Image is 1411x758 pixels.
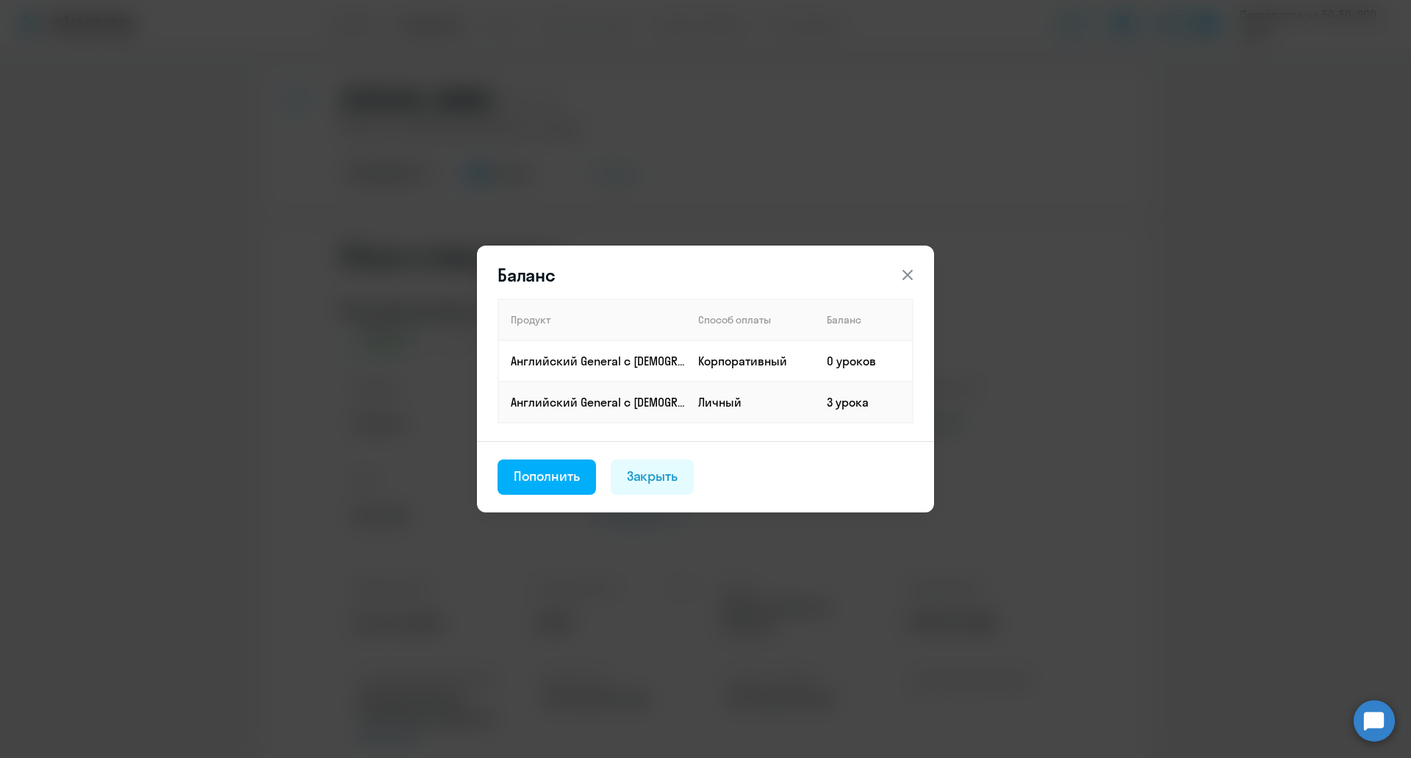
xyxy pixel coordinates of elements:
[477,263,934,287] header: Баланс
[686,340,815,382] td: Корпоративный
[815,299,913,340] th: Баланс
[498,460,596,495] button: Пополнить
[514,467,580,486] div: Пополнить
[627,467,678,486] div: Закрыть
[511,353,686,369] p: Английский General с [DEMOGRAPHIC_DATA] преподавателем
[815,340,913,382] td: 0 уроков
[498,299,686,340] th: Продукт
[686,382,815,423] td: Личный
[686,299,815,340] th: Способ оплаты
[511,394,686,410] p: Английский General с [DEMOGRAPHIC_DATA] преподавателем
[815,382,913,423] td: 3 урока
[611,460,694,495] button: Закрыть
